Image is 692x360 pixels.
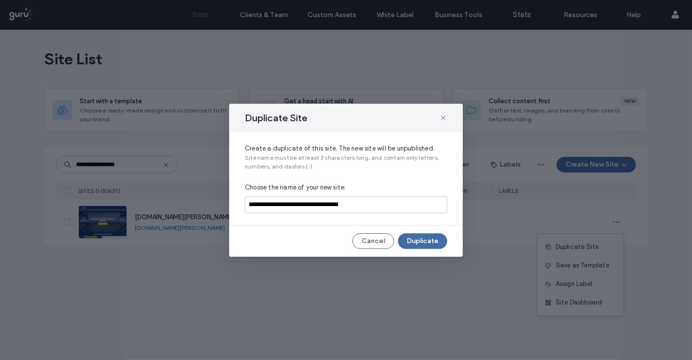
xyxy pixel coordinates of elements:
button: Duplicate [398,233,447,249]
span: Create a duplicate of this site. The new site will be unpublished. [245,144,447,153]
span: Site name must be at least 3 characters long, and contain only letters, numbers, and dashes (-). [245,153,447,171]
span: Duplicate Site [245,112,308,124]
span: Choose the name of your new site: [245,183,447,192]
button: Cancel [352,233,394,249]
span: Ayuda [21,7,48,16]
